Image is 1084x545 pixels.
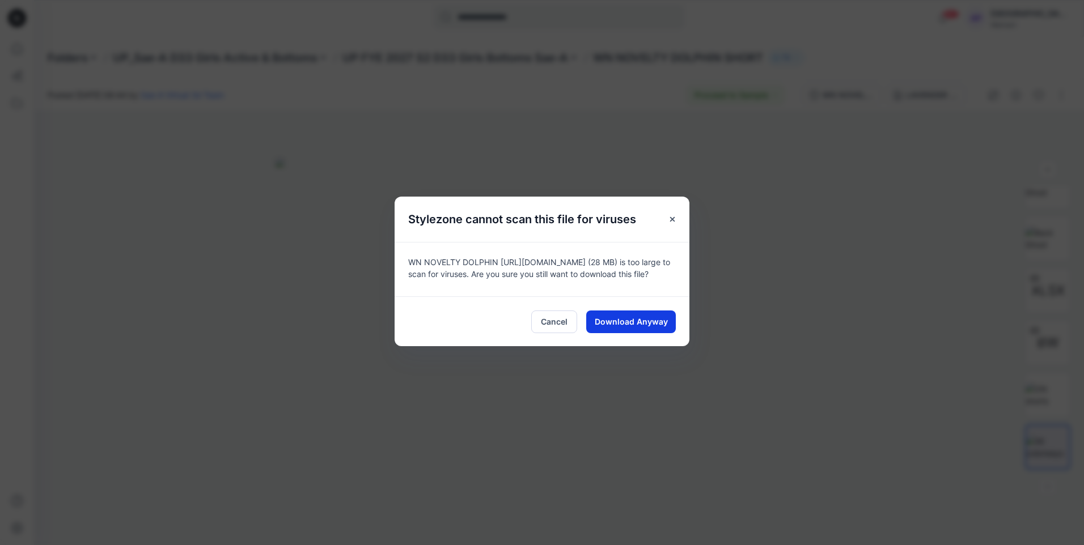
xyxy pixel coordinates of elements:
span: Download Anyway [595,316,668,327]
button: Close [662,209,683,229]
span: Cancel [541,316,568,327]
h5: Stylezone cannot scan this file for viruses [395,197,650,242]
button: Cancel [531,310,577,333]
button: Download Anyway [586,310,676,333]
div: WN NOVELTY DOLPHIN [URL][DOMAIN_NAME] (28 MB) is too large to scan for viruses. Are you sure you ... [395,242,689,296]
